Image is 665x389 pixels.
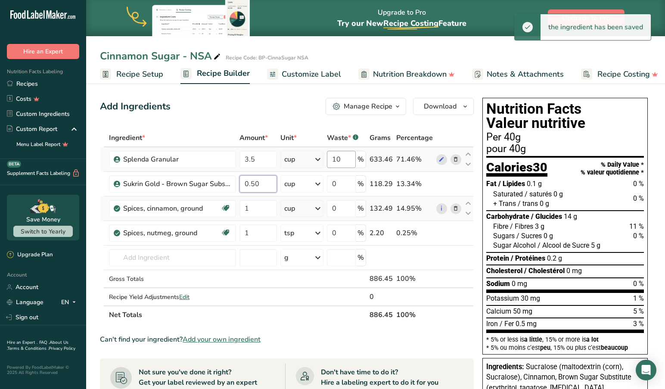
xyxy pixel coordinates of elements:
div: 71.46% [396,154,433,165]
div: Can't find your ingredient? [100,334,474,345]
button: Upgrade to Pro [548,9,625,27]
div: tsp [284,228,294,238]
span: Grams [370,133,391,143]
div: Calories [486,161,547,177]
div: g [284,252,289,263]
div: cup [284,179,295,189]
span: / saturés [525,190,552,198]
span: Customize Label [282,68,341,80]
span: Ingredients: [486,363,524,371]
span: 0.2 g [547,254,562,262]
span: Ingredient [109,133,145,143]
span: Recipe Setup [116,68,163,80]
div: Save Money [26,215,60,224]
span: 0 mg [566,267,582,275]
span: Protein [486,254,509,262]
div: Sukrin Gold - Brown Sugar Substitute [123,179,231,189]
a: Language [7,295,44,310]
span: 0 g [544,232,553,240]
span: 3 % [633,320,644,328]
span: peu [540,344,550,351]
a: Hire an Expert . [7,339,37,345]
span: Recipe Costing [597,68,650,80]
span: / Cholestérol [524,267,565,275]
span: Saturated [493,190,523,198]
span: 0.5 mg [516,320,537,328]
span: Potassium [486,294,519,302]
span: / Fer [500,320,514,328]
a: Recipe Setup [100,65,163,84]
div: cup [284,203,295,214]
a: Recipe Costing [581,65,658,84]
span: Switch to Yearly [21,227,65,236]
div: EN [61,297,79,308]
span: Fat [486,180,497,188]
span: 0 g [540,199,549,208]
span: Sodium [486,280,510,288]
span: Carbohydrate [486,212,529,221]
span: Recipe Builder [197,68,250,79]
span: Upgrade to Pro [562,13,610,23]
span: 5 % [633,307,644,315]
div: Not sure you've done it right? Get your label reviewed by an expert [139,367,257,388]
span: 5 g [591,241,600,249]
span: Sugars [493,232,515,240]
span: / Sucres [516,232,542,240]
span: + Trans [493,199,516,208]
span: 11 % [629,222,644,230]
div: Custom Report [7,124,57,134]
span: Percentage [396,133,433,143]
div: 14.95% [396,203,433,214]
span: / Glucides [531,212,562,221]
th: Net Totals [107,305,368,324]
span: 14 g [564,212,577,221]
h1: Nutrition Facts Valeur nutritive [486,102,644,131]
span: 0 % [633,194,644,202]
span: 30 mg [521,294,540,302]
div: 0.25% [396,228,433,238]
a: Recipe Builder [180,64,250,84]
a: i [436,203,447,214]
a: Nutrition Breakdown [358,65,455,84]
span: 0.1 g [527,180,542,188]
div: * 5% ou moins c’est , 15% ou plus c’est [486,345,644,351]
div: Open Intercom Messenger [636,360,656,380]
span: Nutrition Breakdown [373,68,447,80]
div: Add Ingredients [100,100,171,114]
a: Customize Label [267,65,341,84]
button: Manage Recipe [326,98,406,115]
div: 0 [370,292,393,302]
span: 0 mg [512,280,527,288]
span: Unit [280,133,297,143]
span: Iron [486,320,498,328]
div: Powered By FoodLabelMaker © 2025 All Rights Reserved [7,365,79,375]
span: / Alcool de Sucre [538,241,589,249]
div: 2.20 [370,228,393,238]
span: Notes & Attachments [487,68,564,80]
span: / trans [518,199,538,208]
div: Don't have time to do it? Hire a labeling expert to do it for you [321,367,438,388]
button: Download [413,98,474,115]
th: 100% [395,305,435,324]
div: Upgrade to Pro [337,0,466,36]
span: 0 % [633,232,644,240]
div: 886.45 [370,274,393,284]
a: Notes & Attachments [472,65,564,84]
a: FAQ . [39,339,50,345]
div: 633.46 [370,154,393,165]
div: Spices, cinnamon, ground [123,203,221,214]
div: Recipe Yield Adjustments [109,293,236,302]
span: 50 mg [513,307,532,315]
section: * 5% or less is , 15% or more is [486,333,644,351]
span: Fibre [493,222,508,230]
button: Hire an Expert [7,44,79,59]
span: 0 % [633,280,644,288]
div: cup [284,154,295,165]
div: 118.29 [370,179,393,189]
span: 0 g [553,190,563,198]
div: Waste [327,133,358,143]
span: / Lipides [498,180,525,188]
a: Terms & Conditions . [7,345,49,352]
button: Switch to Yearly [13,226,73,237]
span: Sugar Alcohol [493,241,536,249]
